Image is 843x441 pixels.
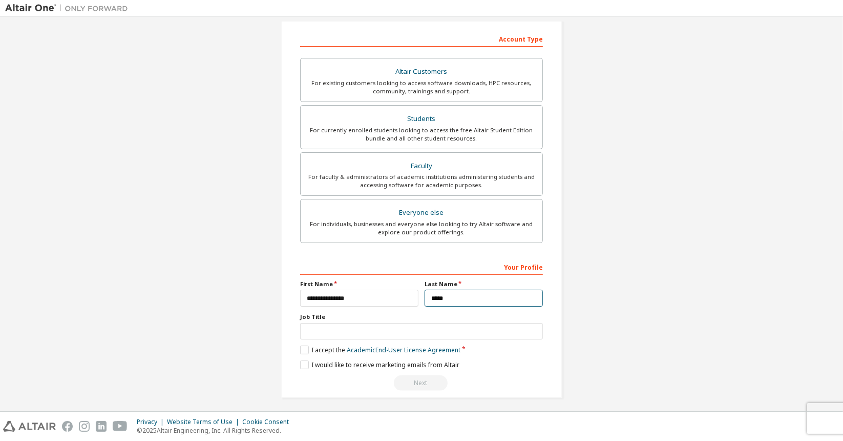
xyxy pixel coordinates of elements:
p: © 2025 Altair Engineering, Inc. All Rights Reserved. [137,426,295,435]
label: I accept the [300,346,460,354]
div: Altair Customers [307,65,536,79]
div: For existing customers looking to access software downloads, HPC resources, community, trainings ... [307,79,536,95]
div: Cookie Consent [242,418,295,426]
div: For faculty & administrators of academic institutions administering students and accessing softwa... [307,173,536,189]
div: Students [307,112,536,126]
img: youtube.svg [113,421,128,432]
div: Read and acccept EULA to continue [300,375,543,391]
label: Job Title [300,313,543,321]
div: Privacy [137,418,167,426]
div: Website Terms of Use [167,418,242,426]
div: Everyone else [307,206,536,220]
img: Altair One [5,3,133,13]
div: For currently enrolled students looking to access the free Altair Student Edition bundle and all ... [307,126,536,143]
label: I would like to receive marketing emails from Altair [300,360,459,369]
img: altair_logo.svg [3,421,56,432]
a: Academic End-User License Agreement [347,346,460,354]
div: Your Profile [300,258,543,275]
div: For individuals, businesses and everyone else looking to try Altair software and explore our prod... [307,220,536,236]
div: Faculty [307,159,536,173]
div: Account Type [300,30,543,47]
label: Last Name [425,280,543,288]
img: linkedin.svg [96,421,107,432]
img: facebook.svg [62,421,73,432]
label: First Name [300,280,418,288]
img: instagram.svg [79,421,90,432]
